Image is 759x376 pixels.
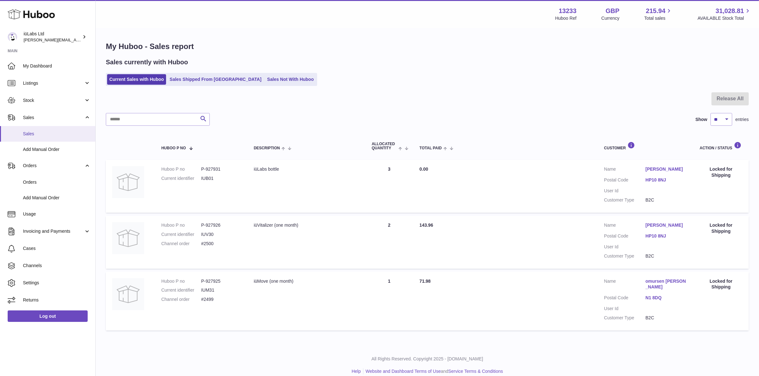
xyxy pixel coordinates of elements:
div: Currency [602,15,620,21]
span: Sales [23,131,91,137]
dd: B2C [646,197,687,203]
a: [PERSON_NAME] [646,222,687,228]
dd: #2499 [201,296,241,302]
span: Orders [23,163,84,169]
span: Cases [23,245,91,252]
a: Sales Shipped From [GEOGRAPHIC_DATA] [167,74,264,85]
dt: Postal Code [604,295,646,302]
a: Service Terms & Conditions [448,369,503,374]
span: AVAILABLE Stock Total [697,15,751,21]
a: omursen [PERSON_NAME] [646,278,687,290]
a: 31,028.81 AVAILABLE Stock Total [697,7,751,21]
dt: Name [604,222,646,230]
img: no-photo.jpg [112,278,144,310]
dd: B2C [646,315,687,321]
dd: P-927925 [201,278,241,284]
strong: 13233 [559,7,577,15]
img: no-photo.jpg [112,166,144,198]
dt: Huboo P no [161,278,201,284]
dt: Postal Code [604,233,646,241]
span: Returns [23,297,91,303]
dd: IUV30 [201,231,241,238]
a: Help [352,369,361,374]
a: Log out [8,310,88,322]
td: 2 [365,216,413,269]
img: no-photo.jpg [112,222,144,254]
dt: Customer Type [604,197,646,203]
span: 71.98 [420,279,431,284]
a: Website and Dashboard Terms of Use [366,369,441,374]
dt: Huboo P no [161,166,201,172]
a: Current Sales with Huboo [107,74,166,85]
li: and [363,368,503,374]
a: Sales Not With Huboo [265,74,316,85]
dt: User Id [604,188,646,194]
a: 215.94 Total sales [644,7,673,21]
span: Add Manual Order [23,146,91,153]
span: Add Manual Order [23,195,91,201]
dd: IUM31 [201,287,241,293]
div: Customer [604,142,687,150]
span: My Dashboard [23,63,91,69]
dd: B2C [646,253,687,259]
div: Locked for Shipping [700,222,742,234]
div: Action / Status [700,142,742,150]
a: HP10 8NJ [646,233,687,239]
dt: Huboo P no [161,222,201,228]
dt: Postal Code [604,177,646,185]
div: Locked for Shipping [700,278,742,290]
span: Usage [23,211,91,217]
dt: Current identifier [161,175,201,181]
h1: My Huboo - Sales report [106,41,749,52]
h2: Sales currently with Huboo [106,58,188,67]
dt: Name [604,278,646,292]
dt: User Id [604,244,646,250]
span: 215.94 [646,7,665,15]
div: iüLabs bottle [254,166,359,172]
span: Huboo P no [161,146,186,150]
span: Stock [23,97,84,103]
span: Settings [23,280,91,286]
span: Channels [23,263,91,269]
dt: User Id [604,306,646,312]
dd: P-927931 [201,166,241,172]
span: ALLOCATED Quantity [372,142,397,150]
div: iüMove (one month) [254,278,359,284]
span: Total sales [644,15,673,21]
span: [PERSON_NAME][EMAIL_ADDRESS][DOMAIN_NAME] [24,37,128,42]
dd: IUB01 [201,175,241,181]
span: Orders [23,179,91,185]
p: All Rights Reserved. Copyright 2025 - [DOMAIN_NAME] [101,356,754,362]
dd: #2500 [201,241,241,247]
a: N1 8DQ [646,295,687,301]
td: 3 [365,160,413,213]
a: HP10 8NJ [646,177,687,183]
td: 1 [365,272,413,330]
dt: Customer Type [604,315,646,321]
img: annunziata@iulabs.co [8,32,17,42]
dt: Current identifier [161,287,201,293]
span: Sales [23,115,84,121]
span: 0.00 [420,167,428,172]
span: Description [254,146,280,150]
dt: Current identifier [161,231,201,238]
span: 31,028.81 [716,7,744,15]
span: Listings [23,80,84,86]
label: Show [696,117,707,123]
dt: Channel order [161,296,201,302]
dt: Customer Type [604,253,646,259]
a: [PERSON_NAME] [646,166,687,172]
div: Huboo Ref [555,15,577,21]
div: Locked for Shipping [700,166,742,178]
dd: P-927926 [201,222,241,228]
div: iüVitalizer (one month) [254,222,359,228]
span: 143.96 [420,223,433,228]
span: Invoicing and Payments [23,228,84,234]
dt: Channel order [161,241,201,247]
span: entries [735,117,749,123]
div: iüLabs Ltd [24,31,81,43]
dt: Name [604,166,646,174]
span: Total paid [420,146,442,150]
strong: GBP [606,7,619,15]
